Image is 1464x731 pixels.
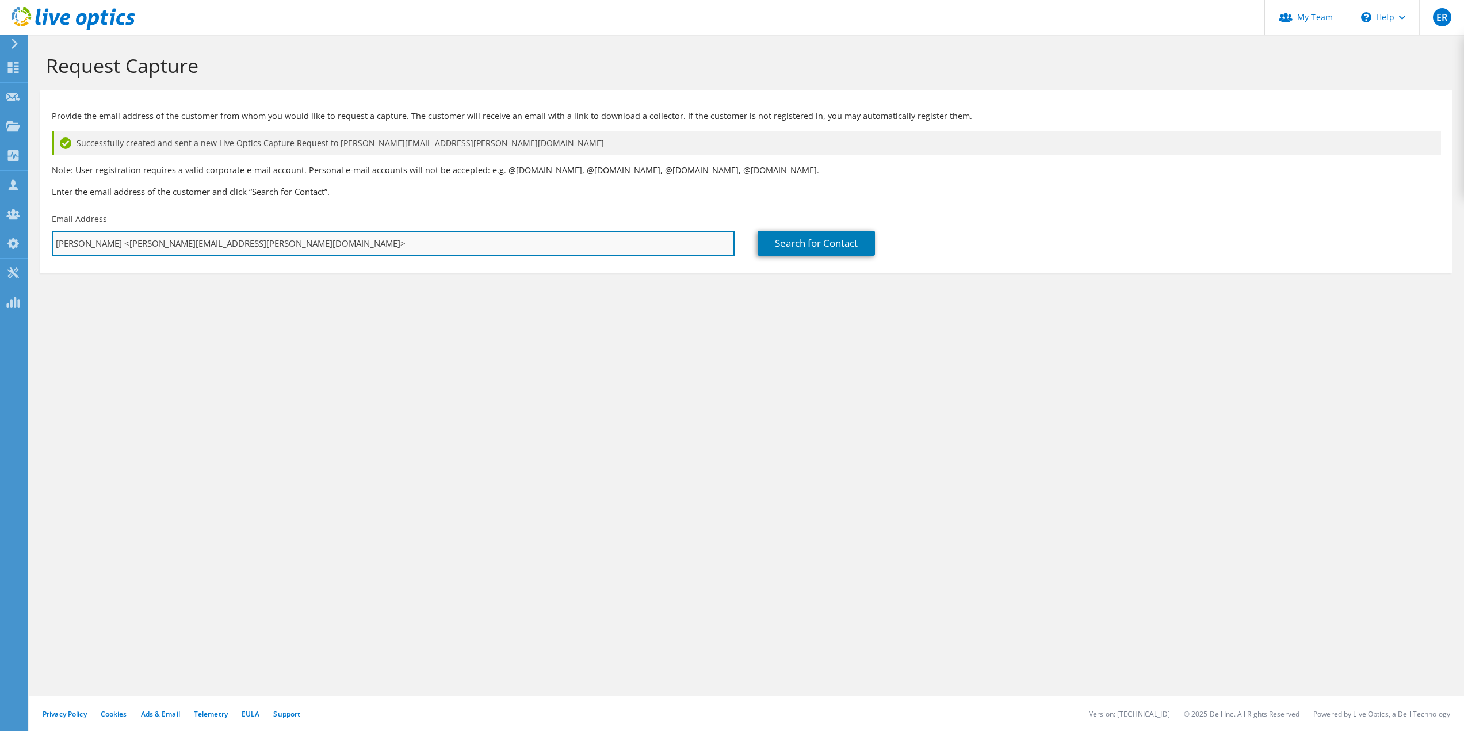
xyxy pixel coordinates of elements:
a: Telemetry [194,709,228,719]
h1: Request Capture [46,53,1441,78]
li: Version: [TECHNICAL_ID] [1089,709,1170,719]
a: EULA [242,709,259,719]
a: Ads & Email [141,709,180,719]
p: Provide the email address of the customer from whom you would like to request a capture. The cust... [52,110,1441,123]
a: Cookies [101,709,127,719]
a: Support [273,709,300,719]
h3: Enter the email address of the customer and click “Search for Contact”. [52,185,1441,198]
label: Email Address [52,213,107,225]
span: Successfully created and sent a new Live Optics Capture Request to [PERSON_NAME][EMAIL_ADDRESS][P... [77,137,604,150]
li: Powered by Live Optics, a Dell Technology [1313,709,1450,719]
p: Note: User registration requires a valid corporate e-mail account. Personal e-mail accounts will ... [52,164,1441,177]
a: Search for Contact [758,231,875,256]
span: ER [1433,8,1451,26]
a: Privacy Policy [43,709,87,719]
li: © 2025 Dell Inc. All Rights Reserved [1184,709,1299,719]
svg: \n [1361,12,1371,22]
